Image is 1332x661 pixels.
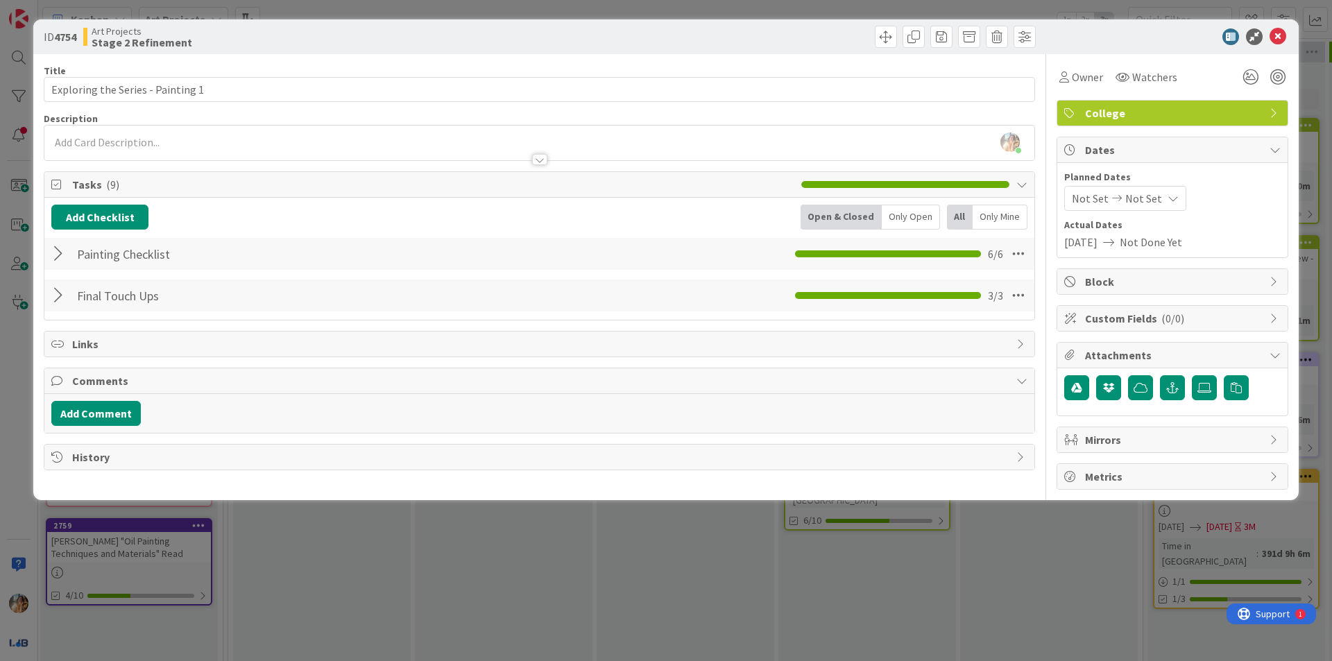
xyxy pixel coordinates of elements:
span: Attachments [1085,347,1263,363]
span: Comments [72,372,1009,389]
span: ID [44,28,76,45]
input: Add Checklist... [72,283,384,308]
span: Tasks [72,176,794,193]
span: Not Done Yet [1120,234,1182,250]
button: Add Checklist [51,205,148,230]
span: [DATE] [1064,234,1098,250]
b: 4754 [54,30,76,44]
span: Links [72,336,1009,352]
span: History [72,449,1009,465]
input: Add Checklist... [72,241,384,266]
input: type card name here... [44,77,1035,102]
span: 6 / 6 [988,246,1003,262]
span: Dates [1085,141,1263,158]
span: Actual Dates [1064,218,1281,232]
div: Only Open [882,205,940,230]
span: Custom Fields [1085,310,1263,327]
div: Open & Closed [801,205,882,230]
span: 3 / 3 [988,287,1003,304]
button: Add Comment [51,401,141,426]
span: Support [29,2,63,19]
img: DgSP5OpwsSRUZKwS8gMSzgstfBmcQ77l.jpg [1000,132,1020,152]
span: ( 9 ) [106,178,119,191]
div: 1 [72,6,76,17]
span: Not Set [1125,190,1162,207]
div: All [947,205,973,230]
span: Metrics [1085,468,1263,485]
span: Block [1085,273,1263,290]
span: Art Projects [92,26,192,37]
span: ( 0/0 ) [1161,311,1184,325]
label: Title [44,65,66,77]
span: Watchers [1132,69,1177,85]
span: Description [44,112,98,125]
span: Mirrors [1085,431,1263,448]
span: College [1085,105,1263,121]
div: Only Mine [973,205,1027,230]
span: Owner [1072,69,1103,85]
span: Planned Dates [1064,170,1281,184]
span: Not Set [1072,190,1109,207]
b: Stage 2 Refinement [92,37,192,48]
